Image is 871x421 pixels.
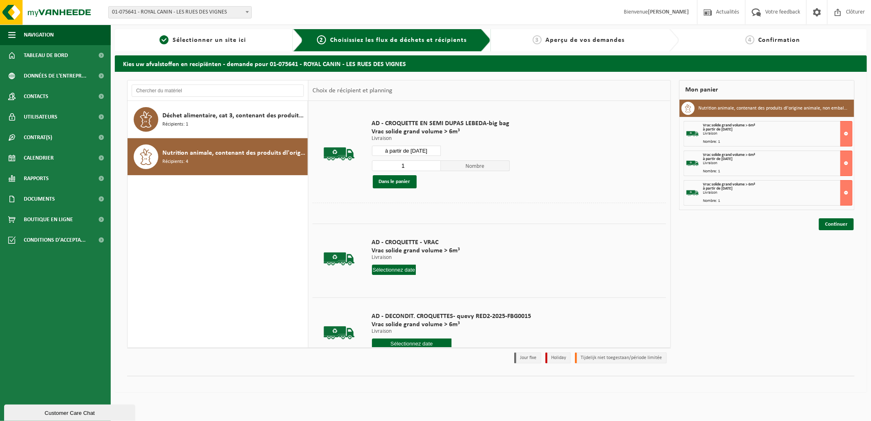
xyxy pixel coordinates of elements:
span: Récipients: 4 [162,158,188,166]
strong: [PERSON_NAME] [648,9,689,15]
div: Mon panier [679,80,855,100]
div: Livraison [703,191,853,195]
span: AD - CROQUETTE - VRAC [372,238,460,247]
span: 2 [317,35,326,44]
a: Continuer [819,218,854,230]
span: Récipients: 1 [162,121,188,128]
span: Navigation [24,25,54,45]
span: Aperçu de vos demandes [546,37,625,43]
span: 4 [746,35,755,44]
span: Nutrition animale, contenant des produits dl'origine animale, non emballé, catégorie 3 [162,148,306,158]
input: Sélectionnez date [372,339,452,349]
span: Vrac solide grand volume > 6m³ [372,320,531,329]
div: Nombre: 1 [703,169,853,174]
span: Documents [24,189,55,209]
div: Nombre: 1 [703,199,853,203]
span: Rapports [24,168,49,189]
div: Nombre: 1 [703,140,853,144]
span: AD - DECONDIT. CROQUETTES- quevy RED2-2025-FBG0015 [372,312,531,320]
strong: à partir de [DATE] [703,186,733,191]
span: Calendrier [24,148,54,168]
span: Contrat(s) [24,127,52,148]
span: Vrac solide grand volume > 6m³ [703,153,755,157]
h2: Kies uw afvalstoffen en recipiënten - demande pour 01-075641 - ROYAL CANIN - LES RUES DES VIGNES [115,55,867,71]
span: 3 [533,35,542,44]
strong: à partir de [DATE] [703,127,733,132]
span: Confirmation [759,37,800,43]
span: Déchet alimentaire, cat 3, contenant des produits d'origine animale, emballage synthétique [162,111,306,121]
span: Tableau de bord [24,45,68,66]
span: 01-075641 - ROYAL CANIN - LES RUES DES VIGNES [109,7,251,18]
a: 1Sélectionner un site ici [119,35,287,45]
p: Livraison [372,329,531,334]
span: Boutique en ligne [24,209,73,230]
input: Sélectionnez date [372,146,441,156]
span: Utilisateurs [24,107,57,127]
div: Livraison [703,132,853,136]
span: Conditions d'accepta... [24,230,86,250]
button: Déchet alimentaire, cat 3, contenant des produits d'origine animale, emballage synthétique Récipi... [128,101,308,138]
div: Choix de récipient et planning [308,80,397,101]
input: Chercher du matériel [132,85,304,97]
input: Sélectionnez date [372,265,416,275]
li: Tijdelijk niet toegestaan/période limitée [575,352,667,364]
span: Données de l'entrepr... [24,66,87,86]
span: AD - CROQUETTE EN SEMI DUPAS LEBEDA-big bag [372,119,510,128]
button: Dans le panier [373,175,417,188]
span: Sélectionner un site ici [173,37,246,43]
span: 1 [160,35,169,44]
iframe: chat widget [4,403,137,421]
li: Holiday [545,352,571,364]
h3: Nutrition animale, contenant des produits dl'origine animale, non emballé, catégorie 3 [699,102,848,115]
span: Vrac solide grand volume > 6m³ [703,123,755,128]
strong: à partir de [DATE] [703,157,733,161]
p: Livraison [372,255,460,261]
span: Vrac solide grand volume > 6m³ [372,247,460,255]
div: Livraison [703,161,853,165]
p: Livraison [372,136,510,142]
span: Choisissiez les flux de déchets et récipients [330,37,467,43]
li: Jour fixe [514,352,541,364]
span: Vrac solide grand volume > 6m³ [703,182,755,187]
span: 01-075641 - ROYAL CANIN - LES RUES DES VIGNES [108,6,252,18]
span: Vrac solide grand volume > 6m³ [372,128,510,136]
span: Contacts [24,86,48,107]
span: Nombre [441,160,510,171]
button: Nutrition animale, contenant des produits dl'origine animale, non emballé, catégorie 3 Récipients: 4 [128,138,308,175]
